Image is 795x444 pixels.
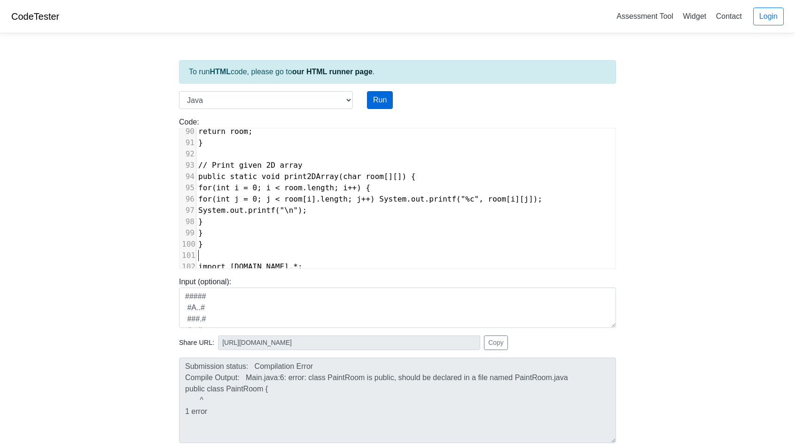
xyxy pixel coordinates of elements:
span: } [198,228,203,237]
div: To run code, please go to . [179,60,616,84]
button: Run [367,91,393,109]
div: 100 [179,239,196,250]
div: 98 [179,216,196,227]
span: return room; [198,127,253,136]
a: Assessment Tool [613,8,677,24]
a: Login [753,8,784,25]
div: Code: [172,117,623,269]
span: // Print given 2D array [198,161,303,170]
a: Widget [679,8,710,24]
div: 96 [179,194,196,205]
a: CodeTester [11,11,59,22]
input: No share available yet [218,335,480,350]
div: 90 [179,126,196,137]
span: Share URL: [179,338,214,348]
div: 92 [179,148,196,160]
a: Contact [712,8,746,24]
div: 91 [179,137,196,148]
div: 99 [179,227,196,239]
div: 95 [179,182,196,194]
span: for(int j = 0; j < room[i].length; j++) System.out.printf("%c", room[i][j]); [198,195,542,203]
strong: HTML [210,68,230,76]
a: our HTML runner page [292,68,373,76]
div: 93 [179,160,196,171]
span: System.out.printf("\n"); [198,206,307,215]
button: Copy [484,335,508,350]
span: for(int i = 0; i < room.length; i++) { [198,183,370,192]
span: } [198,138,203,147]
span: import [DOMAIN_NAME].*; [198,262,303,271]
span: } [198,217,203,226]
div: 102 [179,261,196,273]
div: 97 [179,205,196,216]
div: Input (optional): [172,276,623,328]
div: 101 [179,250,196,261]
span: public static void print2DArray(char room[][]) { [198,172,415,181]
span: } [198,240,203,249]
div: 94 [179,171,196,182]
